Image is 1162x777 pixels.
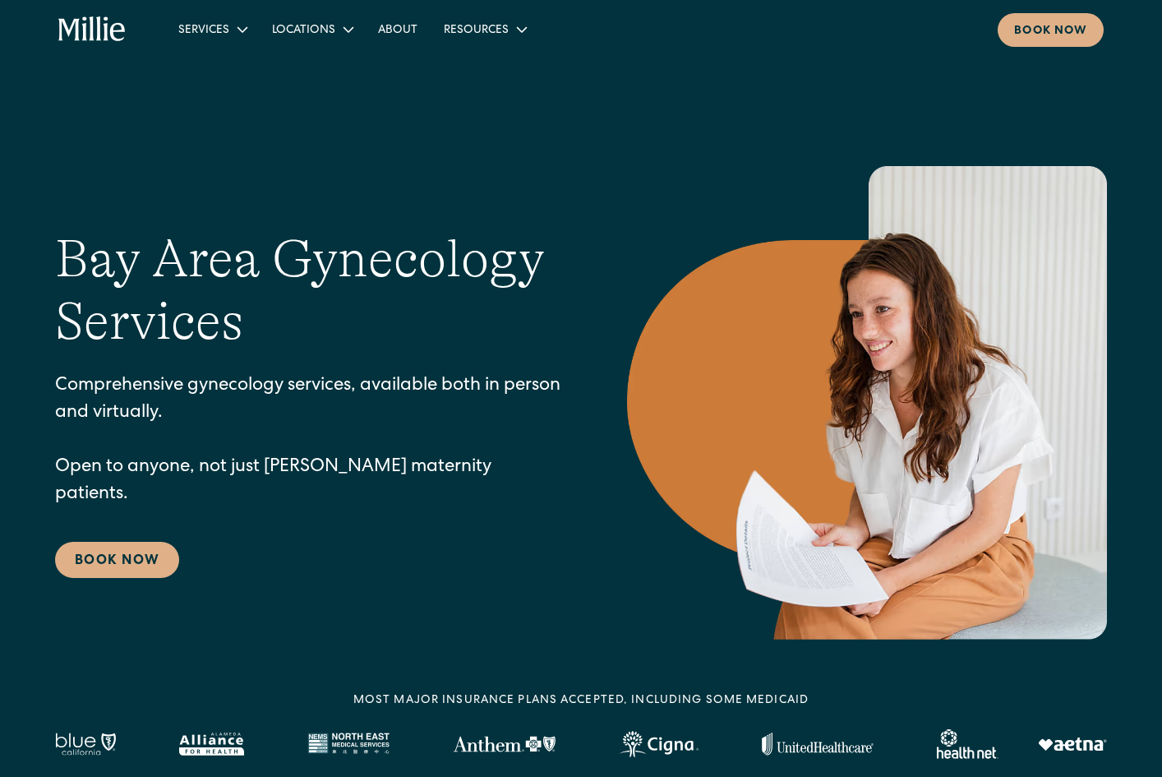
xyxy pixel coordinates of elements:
[619,731,699,757] img: Cigna logo
[353,692,809,710] div: MOST MAJOR INSURANCE PLANS ACCEPTED, INCLUDING some MEDICAID
[259,16,365,43] div: Locations
[55,733,116,756] img: Blue California logo
[998,13,1104,47] a: Book now
[444,22,509,39] div: Resources
[365,16,431,43] a: About
[431,16,538,43] div: Resources
[1038,738,1107,751] img: Aetna logo
[1014,23,1087,40] div: Book now
[627,166,1107,640] img: Smiling woman holding documents during a consultation, reflecting supportive guidance in maternit...
[179,733,244,756] img: Alameda Alliance logo
[58,16,127,43] a: home
[55,228,561,354] h1: Bay Area Gynecology Services
[178,22,229,39] div: Services
[762,733,874,756] img: United Healthcare logo
[272,22,335,39] div: Locations
[307,733,390,756] img: North East Medical Services logo
[55,542,179,578] a: Book Now
[453,736,556,752] img: Anthem Logo
[165,16,259,43] div: Services
[55,373,561,509] p: Comprehensive gynecology services, available both in person and virtually. Open to anyone, not ju...
[937,729,998,759] img: Healthnet logo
